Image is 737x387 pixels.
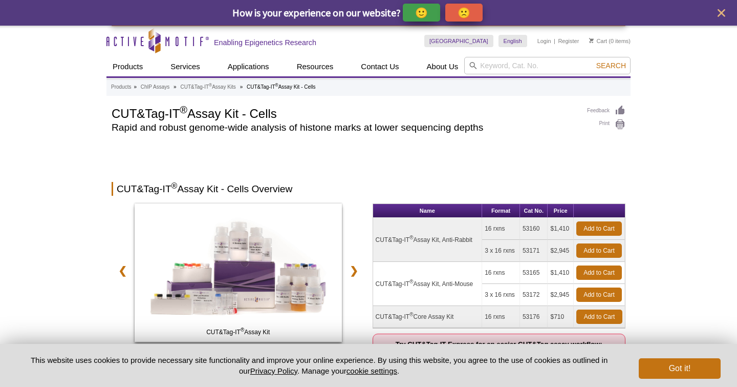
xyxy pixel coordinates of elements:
span: Search [596,62,626,70]
a: CUT&Tag-IT Assay Kit [135,203,342,345]
h2: CUT&Tag-IT Assay Kit - Cells Overview [112,182,625,196]
li: | [554,35,555,47]
sup: ® [171,181,178,190]
h2: Enabling Epigenetics Research [214,38,316,47]
iframe: Intercom live chat [702,352,727,377]
button: Search [593,61,629,70]
td: 53165 [520,262,548,284]
td: 53176 [520,306,548,328]
td: CUT&Tag-IT Assay Kit, Anti-Rabbit [373,218,483,262]
a: ❮ [112,259,134,282]
td: $710 [548,306,574,328]
span: CUT&Tag-IT Assay Kit [137,327,339,337]
p: This website uses cookies to provide necessary site functionality and improve your online experie... [16,355,622,376]
a: About Us [421,57,465,76]
sup: ® [409,235,413,240]
a: Privacy Policy [250,366,297,375]
sup: ® [275,83,278,88]
a: CUT&Tag-IT®Assay Kits [180,83,235,92]
button: Got it! [639,358,721,379]
img: CUT&Tag-IT Assay Kit [135,203,342,342]
a: Contact Us [355,57,405,76]
a: English [498,35,527,47]
td: CUT&Tag-IT Assay Kit, Anti-Mouse [373,262,483,306]
td: $1,410 [548,218,574,240]
td: 3 x 16 rxns [482,284,520,306]
td: 16 rxns [482,218,520,240]
a: Feedback [587,105,625,116]
strong: Try CUT&Tag-IT Express for an easier CUT&Tag assay workflow: [396,340,602,358]
td: $2,945 [548,240,574,262]
p: 🙁 [458,6,470,19]
a: Add to Cart [576,288,622,302]
td: 53171 [520,240,548,262]
button: close [715,7,728,19]
td: $2,945 [548,284,574,306]
a: Register [558,37,579,45]
img: Your Cart [589,38,594,43]
td: $1,410 [548,262,574,284]
a: ChIP Assays [141,83,170,92]
a: Resources [291,57,340,76]
p: 🙂 [415,6,428,19]
a: Add to Cart [576,243,622,258]
input: Keyword, Cat. No. [464,57,631,74]
a: Applications [222,57,275,76]
sup: ® [409,312,413,317]
th: Name [373,204,483,218]
td: 53160 [520,218,548,240]
sup: ® [241,327,244,333]
li: » [240,84,243,90]
a: ❯ [343,259,365,282]
a: Login [537,37,551,45]
a: Print [587,119,625,130]
th: Price [548,204,574,218]
a: [GEOGRAPHIC_DATA] [424,35,493,47]
td: 3 x 16 rxns [482,240,520,262]
sup: ® [209,83,212,88]
a: Add to Cart [576,310,622,324]
li: (0 items) [589,35,631,47]
th: Cat No. [520,204,548,218]
td: 16 rxns [482,306,520,328]
a: Cart [589,37,607,45]
td: 16 rxns [482,262,520,284]
td: CUT&Tag-IT Core Assay Kit [373,306,483,328]
th: Format [482,204,520,218]
a: Add to Cart [576,266,622,280]
li: » [134,84,137,90]
li: CUT&Tag-IT Assay Kit - Cells [247,84,316,90]
a: Services [164,57,206,76]
button: cookie settings [346,366,397,375]
td: 53172 [520,284,548,306]
h1: CUT&Tag-IT Assay Kit - Cells [112,105,577,120]
h2: Rapid and robust genome-wide analysis of histone marks at lower sequencing depths [112,123,577,132]
a: Products [111,83,131,92]
a: Add to Cart [576,221,622,236]
li: » [174,84,177,90]
span: How is your experience on our website? [232,6,401,19]
a: Products [106,57,149,76]
sup: ® [409,279,413,284]
sup: ® [180,104,187,115]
